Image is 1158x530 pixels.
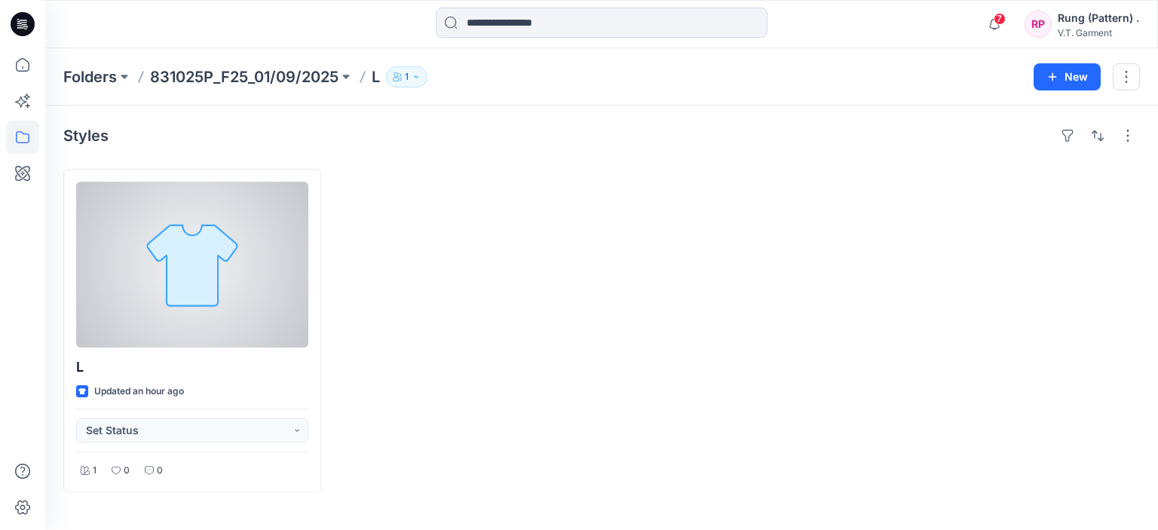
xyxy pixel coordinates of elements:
a: Folders [63,66,117,87]
p: L [372,66,380,87]
h4: Styles [63,127,109,145]
button: 1 [386,66,427,87]
p: 1 [405,69,409,85]
div: V.T. Garment [1058,27,1139,38]
p: 0 [124,463,130,479]
div: RP [1025,11,1052,38]
a: 831025P_F25_01/09/2025 [150,66,339,87]
p: 0 [157,463,163,479]
span: 7 [994,13,1006,25]
p: 1 [93,463,96,479]
p: Updated an hour ago [94,384,184,400]
button: New [1034,63,1101,90]
p: L [76,357,308,378]
a: L [76,182,308,348]
div: Rung (Pattern) . [1058,9,1139,27]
